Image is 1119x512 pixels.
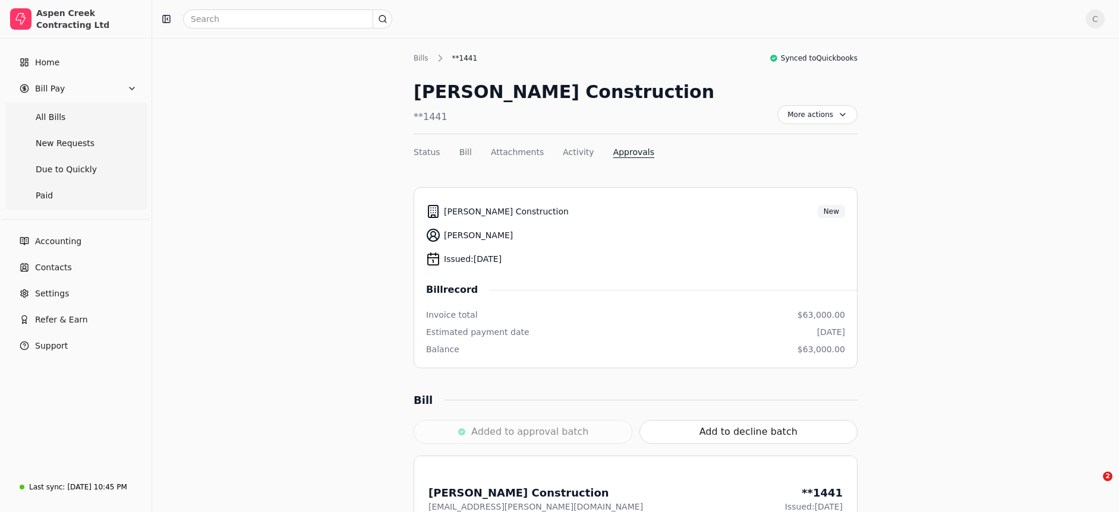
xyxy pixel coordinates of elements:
[35,83,65,95] span: Bill Pay
[5,229,147,253] a: Accounting
[7,157,144,181] a: Due to Quickly
[67,482,127,492] div: [DATE] 10:45 PM
[7,131,144,155] a: New Requests
[414,53,434,64] div: Bills
[414,78,714,105] div: [PERSON_NAME] Construction
[35,340,68,352] span: Support
[426,283,490,297] span: Bill record
[5,255,147,279] a: Contacts
[5,334,147,358] button: Support
[414,52,483,64] nav: Breadcrumb
[426,343,459,356] div: Balance
[798,343,845,356] div: $63,000.00
[5,282,147,305] a: Settings
[444,253,502,266] span: Issued: [DATE]
[444,206,569,218] span: [PERSON_NAME] Construction
[459,146,472,159] button: Bill
[36,163,97,176] span: Due to Quickly
[5,77,147,100] button: Bill Pay
[35,287,69,300] span: Settings
[35,261,72,274] span: Contacts
[798,309,845,321] div: $63,000.00
[781,53,858,64] span: Synced to Quickbooks
[36,111,65,124] span: All Bills
[444,229,513,242] span: [PERSON_NAME]
[1079,472,1107,500] iframe: Intercom live chat
[1086,10,1105,29] button: C
[183,10,392,29] input: Search
[5,476,147,498] a: Last sync:[DATE] 10:45 PM
[824,206,839,217] span: New
[491,146,544,159] button: Attachments
[7,105,144,129] a: All Bills
[639,420,858,444] button: Add to decline batch
[414,146,440,159] button: Status
[426,326,529,339] div: Estimated payment date
[563,146,594,159] button: Activity
[414,392,445,408] div: Bill
[817,326,845,339] div: [DATE]
[35,235,81,248] span: Accounting
[29,482,65,492] div: Last sync:
[5,308,147,331] button: Refer & Earn
[428,485,643,501] div: [PERSON_NAME] Construction
[777,105,858,124] button: More actions
[426,309,478,321] div: Invoice total
[613,146,654,159] button: Approvals
[1103,472,1112,481] span: 2
[35,56,59,69] span: Home
[36,189,53,202] span: Paid
[7,184,144,207] a: Paid
[36,7,141,31] div: Aspen Creek Contracting Ltd
[5,50,147,74] a: Home
[35,314,88,326] span: Refer & Earn
[36,137,94,150] span: New Requests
